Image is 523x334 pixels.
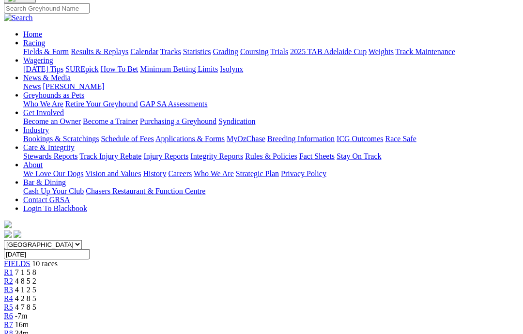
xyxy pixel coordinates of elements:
a: Minimum Betting Limits [140,65,218,73]
img: Search [4,14,33,22]
a: Greyhounds as Pets [23,91,84,99]
a: [PERSON_NAME] [43,82,104,91]
a: Industry [23,126,49,134]
a: Vision and Values [85,169,141,178]
a: Integrity Reports [190,152,243,160]
a: MyOzChase [227,135,265,143]
a: R2 [4,277,13,285]
a: Care & Integrity [23,143,75,152]
a: Become an Owner [23,117,81,125]
a: Isolynx [220,65,243,73]
a: Login To Blackbook [23,204,87,213]
div: News & Media [23,82,519,91]
a: Grading [213,47,238,56]
a: R7 [4,320,13,329]
input: Select date [4,249,90,259]
a: Contact GRSA [23,196,70,204]
a: [DATE] Tips [23,65,63,73]
span: 4 1 2 5 [15,286,36,294]
a: Bookings & Scratchings [23,135,99,143]
a: Retire Your Greyhound [65,100,138,108]
a: ICG Outcomes [337,135,383,143]
a: Get Involved [23,108,64,117]
a: Privacy Policy [281,169,326,178]
a: R3 [4,286,13,294]
span: 4 2 8 5 [15,294,36,303]
div: Get Involved [23,117,519,126]
div: Care & Integrity [23,152,519,161]
a: Coursing [240,47,269,56]
a: Wagering [23,56,53,64]
a: R5 [4,303,13,311]
a: Who We Are [194,169,234,178]
a: Statistics [183,47,211,56]
div: Racing [23,47,519,56]
a: Cash Up Your Club [23,187,84,195]
a: Syndication [218,117,255,125]
a: 2025 TAB Adelaide Cup [290,47,367,56]
span: 4 8 5 2 [15,277,36,285]
a: Bar & Dining [23,178,66,186]
div: About [23,169,519,178]
div: Industry [23,135,519,143]
a: Tracks [160,47,181,56]
a: Purchasing a Greyhound [140,117,216,125]
a: Calendar [130,47,158,56]
span: -7m [15,312,28,320]
a: R4 [4,294,13,303]
a: GAP SA Assessments [140,100,208,108]
a: R1 [4,268,13,276]
span: 16m [15,320,29,329]
span: 10 races [32,259,58,268]
a: R6 [4,312,13,320]
a: Results & Replays [71,47,128,56]
a: About [23,161,43,169]
a: How To Bet [101,65,138,73]
a: Trials [270,47,288,56]
a: Who We Are [23,100,63,108]
a: History [143,169,166,178]
a: Breeding Information [267,135,335,143]
a: Weights [369,47,394,56]
a: Race Safe [385,135,416,143]
a: Rules & Policies [245,152,297,160]
a: We Love Our Dogs [23,169,83,178]
a: SUREpick [65,65,98,73]
a: Stay On Track [337,152,381,160]
img: twitter.svg [14,230,21,238]
a: Home [23,30,42,38]
a: Schedule of Fees [101,135,154,143]
a: Chasers Restaurant & Function Centre [86,187,205,195]
div: Bar & Dining [23,187,519,196]
a: News [23,82,41,91]
a: FIELDS [4,259,30,268]
a: News & Media [23,74,71,82]
a: Racing [23,39,45,47]
input: Search [4,3,90,14]
span: 4 7 8 5 [15,303,36,311]
a: Track Maintenance [396,47,455,56]
a: Careers [168,169,192,178]
div: Greyhounds as Pets [23,100,519,108]
img: logo-grsa-white.png [4,221,12,228]
a: Applications & Forms [155,135,225,143]
a: Injury Reports [143,152,188,160]
span: 7 1 5 8 [15,268,36,276]
a: Fields & Form [23,47,69,56]
a: Strategic Plan [236,169,279,178]
img: facebook.svg [4,230,12,238]
div: Wagering [23,65,519,74]
a: Become a Trainer [83,117,138,125]
a: Stewards Reports [23,152,77,160]
a: Fact Sheets [299,152,335,160]
a: Track Injury Rebate [79,152,141,160]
